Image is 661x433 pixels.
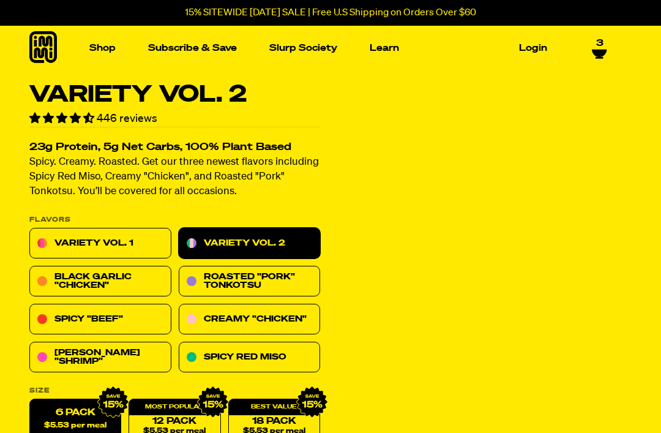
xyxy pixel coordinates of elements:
[264,39,342,58] a: Slurp Society
[179,228,321,259] a: Variety Vol. 2
[296,386,328,418] img: IMG_9632.png
[29,156,320,200] p: Spicy. Creamy. Roasted. Get our three newest flavors including Spicy Red Miso, Creamy "Chicken", ...
[596,38,603,49] span: 3
[179,342,321,373] a: Spicy Red Miso
[29,143,320,153] h2: 23g Protein, 5g Net Carbs, 100% Plant Based
[29,228,171,259] a: Variety Vol. 1
[179,304,321,335] a: Creamy "Chicken"
[29,342,171,373] a: [PERSON_NAME] "Shrimp"
[29,388,320,394] label: Size
[179,266,321,297] a: Roasted "Pork" Tonkotsu
[143,39,242,58] a: Subscribe & Save
[29,304,171,335] a: Spicy "Beef"
[84,26,552,70] nav: Main navigation
[365,39,404,58] a: Learn
[44,422,106,430] span: $5.53 per meal
[29,217,320,224] p: Flavors
[592,38,607,59] a: 3
[185,7,476,18] p: 15% SITEWIDE [DATE] SALE | Free U.S Shipping on Orders Over $60
[29,266,171,297] a: Black Garlic "Chicken"
[29,83,320,107] h1: Variety Vol. 2
[196,386,228,418] img: IMG_9632.png
[29,113,97,124] span: 4.70 stars
[97,386,129,418] img: IMG_9632.png
[97,113,157,124] span: 446 reviews
[514,39,552,58] a: Login
[84,39,121,58] a: Shop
